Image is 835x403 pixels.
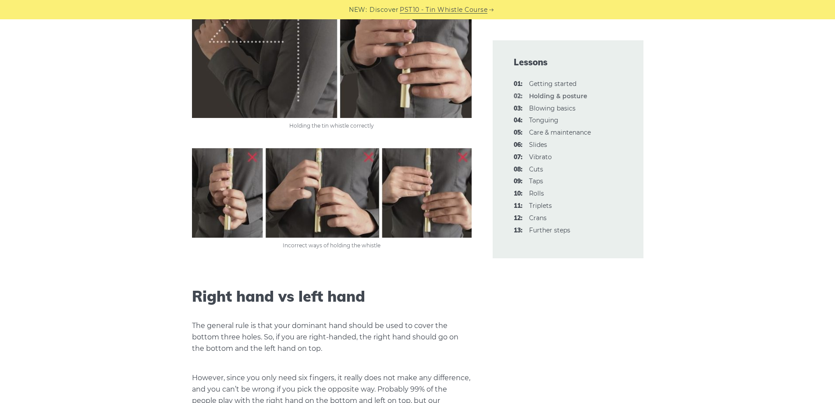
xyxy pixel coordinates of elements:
[529,165,543,173] a: 08:Cuts
[192,121,472,130] figcaption: Holding the tin whistle correctly
[514,115,522,126] span: 04:
[514,128,522,138] span: 05:
[529,214,547,222] a: 12:Crans
[514,103,522,114] span: 03:
[529,226,570,234] a: 13:Further steps
[514,201,522,211] span: 11:
[514,225,522,236] span: 13:
[529,128,591,136] a: 05:Care & maintenance
[192,148,472,238] img: Holding the tin whistle incorrectly
[529,116,558,124] a: 04:Tonguing
[529,141,547,149] a: 06:Slides
[192,320,472,354] p: The general rule is that your dominant hand should be used to cover the bottom three holes. So, i...
[514,140,522,150] span: 06:
[529,189,544,197] a: 10:Rolls
[400,5,487,15] a: PST10 - Tin Whistle Course
[529,80,576,88] a: 01:Getting started
[514,189,522,199] span: 10:
[529,92,587,100] strong: Holding & posture
[514,213,522,224] span: 12:
[529,177,543,185] a: 09:Taps
[514,176,522,187] span: 09:
[514,164,522,175] span: 08:
[370,5,398,15] span: Discover
[529,153,552,161] a: 07:Vibrato
[349,5,367,15] span: NEW:
[514,56,622,68] span: Lessons
[514,79,522,89] span: 01:
[529,104,576,112] a: 03:Blowing basics
[192,241,472,250] figcaption: Incorrect ways of holding the whistle
[514,91,522,102] span: 02:
[514,152,522,163] span: 07:
[192,288,472,306] h2: Right hand vs left hand
[529,202,552,210] a: 11:Triplets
